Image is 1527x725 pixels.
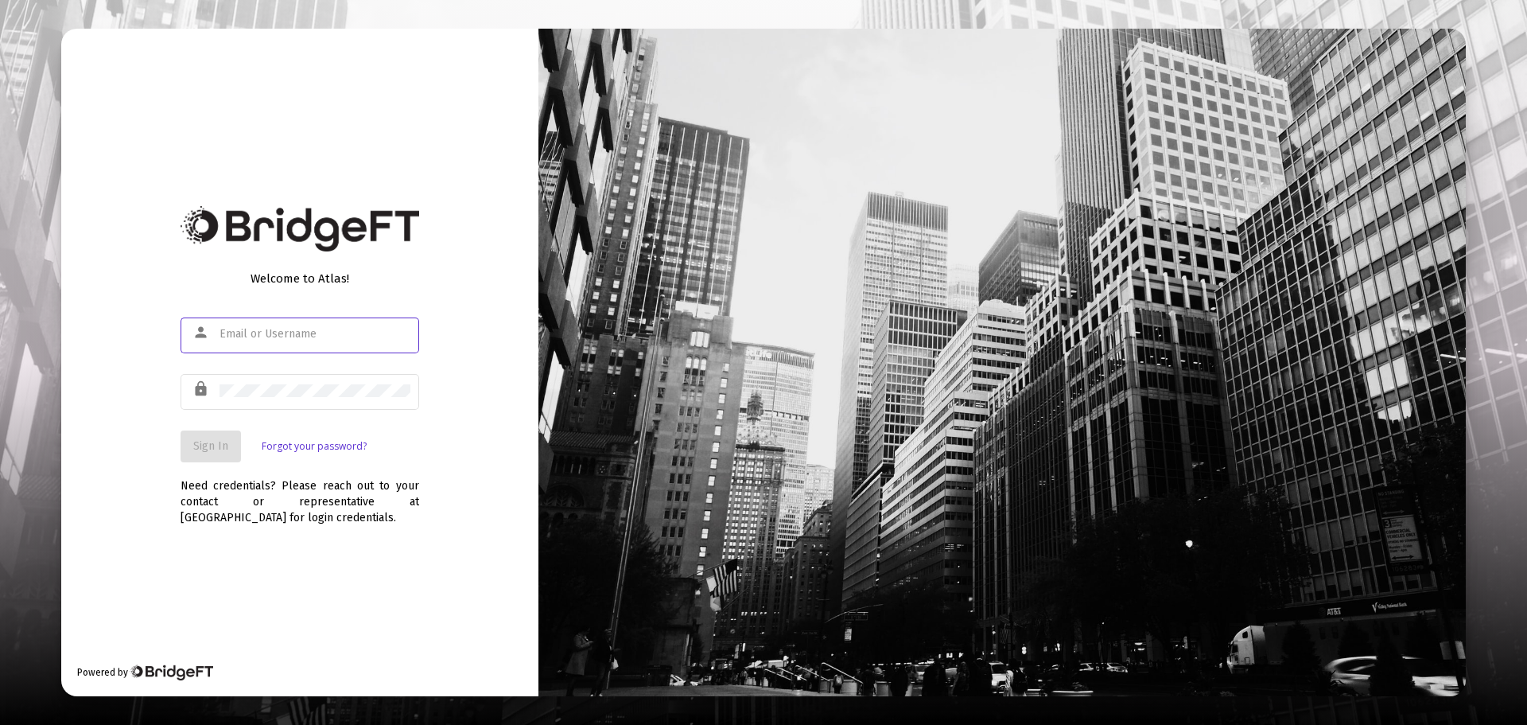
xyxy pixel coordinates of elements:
div: Need credentials? Please reach out to your contact or representative at [GEOGRAPHIC_DATA] for log... [181,462,419,526]
div: Powered by [77,665,213,680]
mat-icon: lock [192,380,212,399]
span: Sign In [193,439,228,453]
a: Forgot your password? [262,439,367,454]
img: Bridge Financial Technology Logo [130,665,213,680]
input: Email or Username [220,328,410,341]
div: Welcome to Atlas! [181,271,419,286]
button: Sign In [181,431,241,462]
img: Bridge Financial Technology Logo [181,206,419,251]
mat-icon: person [192,323,212,342]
